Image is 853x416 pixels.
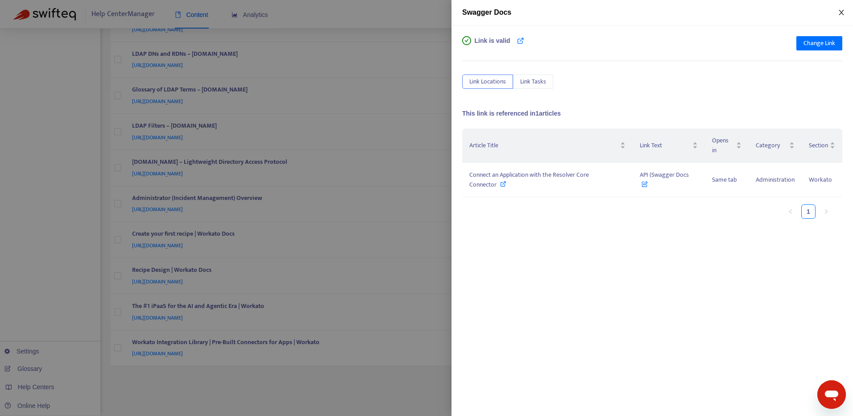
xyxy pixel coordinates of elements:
span: right [824,209,829,214]
span: API (Swagger Docs [640,170,689,190]
button: Link Locations [462,75,513,89]
iframe: Button to launch messaging window [817,380,846,409]
span: Article Title [469,141,618,150]
a: 1 [802,205,815,218]
li: Next Page [819,204,833,219]
th: Section [802,129,842,163]
span: left [788,209,793,214]
span: Link Locations [469,77,506,87]
span: close [838,9,845,16]
span: This link is referenced in 1 articles [462,110,561,117]
th: Article Title [462,129,633,163]
th: Opens in [705,129,749,163]
button: right [819,204,833,219]
li: 1 [801,204,816,219]
span: Category [756,141,787,150]
span: Same tab [712,175,737,185]
span: Swagger Docs [462,8,511,16]
span: Workato [809,175,832,185]
span: Connect an Application with the Resolver Core Connector [469,170,589,190]
button: Close [835,8,848,17]
span: Section [809,141,828,150]
span: Link Text [640,141,691,150]
span: Opens in [712,136,734,155]
button: Change Link [796,36,842,50]
th: Category [749,129,802,163]
span: check-circle [462,36,471,45]
th: Link Text [633,129,705,163]
span: Link is valid [475,36,510,54]
button: left [783,204,798,219]
button: Link Tasks [513,75,553,89]
span: Link Tasks [520,77,546,87]
li: Previous Page [783,204,798,219]
span: Administration [756,175,795,185]
span: Change Link [803,38,835,48]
